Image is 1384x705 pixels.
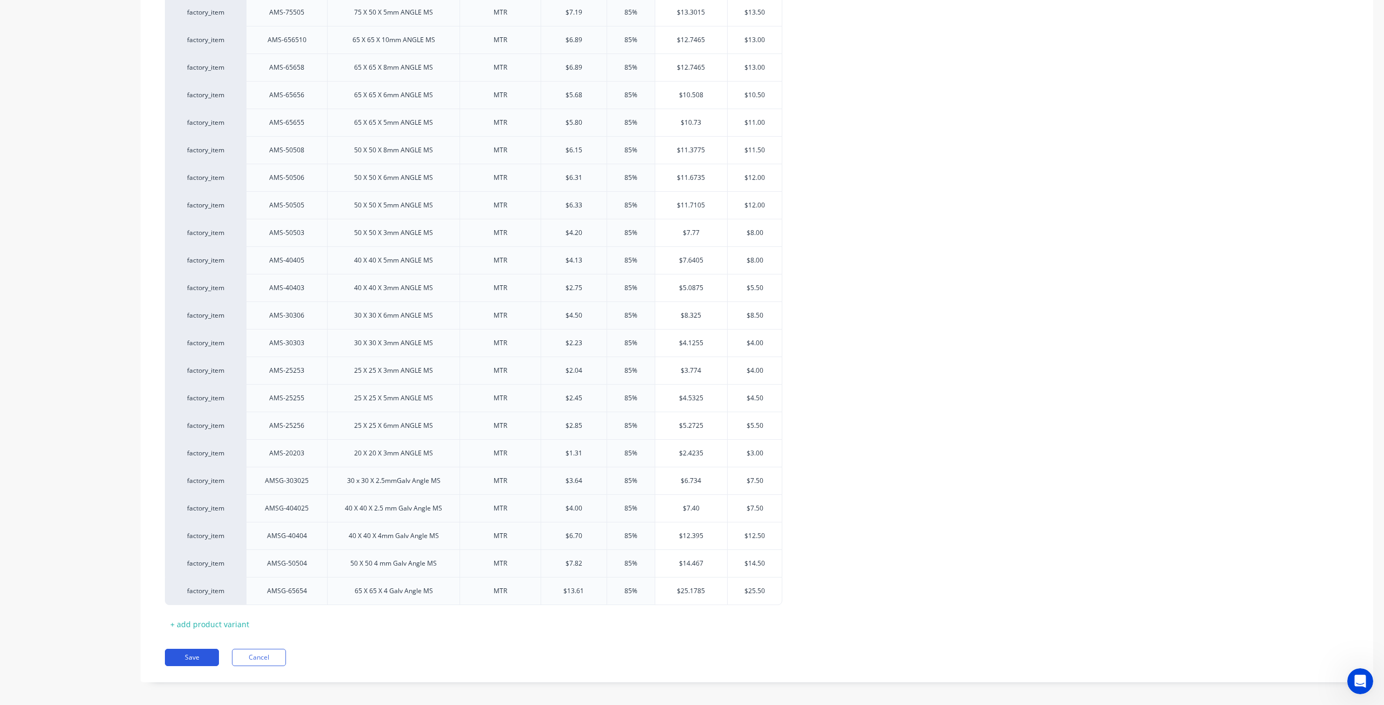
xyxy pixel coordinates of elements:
[176,200,235,210] div: factory_item
[655,495,728,522] div: $7.40
[260,88,314,102] div: AMS-65656
[165,53,782,81] div: factory_itemAMS-6565865 X 65 X 8mm ANGLE MSMTR$6.8985%$12.7465$13.00
[655,550,728,577] div: $14.467
[474,501,528,515] div: MTR
[165,136,782,164] div: factory_itemAMS-5050850 X 50 X 8mm ANGLE MSMTR$6.1585%$11.3775$11.50
[604,109,658,136] div: 85%
[345,171,442,185] div: 50 X 50 X 6mm ANGLE MS
[165,219,782,246] div: factory_itemAMS-5050350 X 50 X 3mm ANGLE MSMTR$4.2085%$7.77$8.00
[728,137,782,164] div: $11.50
[728,412,782,439] div: $5.50
[604,302,658,329] div: 85%
[260,446,314,460] div: AMS-20203
[338,474,449,488] div: 30 x 30 X 2.5mmGalv Angle MS
[260,226,314,240] div: AMS-50503
[176,8,235,17] div: factory_item
[541,192,607,219] div: $6.33
[176,173,235,183] div: factory_item
[165,329,782,357] div: factory_itemAMS-3030330 X 30 X 3mm ANGLE MSMTR$2.2385%$4.1255$4.00
[655,192,728,219] div: $11.7105
[345,419,442,433] div: 25 X 25 X 6mm ANGLE MS
[165,439,782,467] div: factory_itemAMS-2020320 X 20 X 3mm ANGLE MSMTR$1.3185%$2.4235$3.00
[176,476,235,486] div: factory_item
[604,440,658,467] div: 85%
[1347,668,1373,694] iframe: Intercom live chat
[655,522,728,549] div: $12.395
[260,364,314,378] div: AMS-25253
[728,385,782,412] div: $4.50
[165,246,782,274] div: factory_itemAMS-4040540 X 40 X 5mm ANGLE MSMTR$4.1385%$7.6405$8.00
[604,522,658,549] div: 85%
[541,82,607,109] div: $5.68
[345,226,442,240] div: 50 X 50 X 3mm ANGLE MS
[176,63,235,72] div: factory_item
[655,82,728,109] div: $10.508
[474,198,528,212] div: MTR
[541,109,607,136] div: $5.80
[474,584,528,598] div: MTR
[604,495,658,522] div: 85%
[655,26,728,53] div: $12.7465
[256,474,317,488] div: AMSG-303025
[165,109,782,136] div: factory_itemAMS-6565565 X 65 X 5mm ANGLE MSMTR$5.8085%$10.73$11.00
[541,412,607,439] div: $2.85
[256,501,317,515] div: AMSG-404025
[728,274,782,301] div: $5.50
[655,137,728,164] div: $11.3775
[728,440,782,467] div: $3.00
[474,446,528,460] div: MTR
[176,145,235,155] div: factory_item
[346,584,442,598] div: 65 X 65 X 4 Galv Angle MS
[260,308,314,323] div: AMS-30306
[165,549,782,577] div: factory_itemAMSG-5050450 X 50 4 mm Galv Angle MSMTR$7.8285%$14.467$14.50
[604,219,658,246] div: 85%
[258,556,316,570] div: AMSG-50504
[176,90,235,100] div: factory_item
[728,54,782,81] div: $13.00
[474,336,528,350] div: MTR
[728,82,782,109] div: $10.50
[541,54,607,81] div: $6.89
[655,578,728,605] div: $25.1785
[260,281,314,295] div: AMS-40403
[165,577,782,605] div: factory_itemAMSG-6565465 X 65 X 4 Galv Angle MSMTR$13.6185%$25.1785$25.50
[728,330,782,357] div: $4.00
[655,440,728,467] div: $2.4235
[176,228,235,238] div: factory_item
[604,357,658,384] div: 85%
[336,501,451,515] div: 40 X 40 X 2.5 mm Galv Angle MS
[728,192,782,219] div: $12.00
[604,192,658,219] div: 85%
[541,274,607,301] div: $2.75
[165,649,219,666] button: Save
[474,391,528,405] div: MTR
[344,33,444,47] div: 65 X 65 X 10mm ANGLE MS
[260,143,314,157] div: AMS-50508
[474,116,528,130] div: MTR
[655,247,728,274] div: $7.6405
[176,366,235,375] div: factory_item
[165,81,782,109] div: factory_itemAMS-6565665 X 65 X 6mm ANGLE MSMTR$5.6885%$10.508$10.50
[474,419,528,433] div: MTR
[165,494,782,522] div: factory_itemAMSG-40402540 X 40 X 2.5 mm Galv Angle MSMTR$4.0085%$7.40$7.50
[176,421,235,431] div: factory_item
[165,616,255,633] div: + add product variant
[655,385,728,412] div: $4.5325
[474,364,528,378] div: MTR
[655,274,728,301] div: $5.0875
[176,448,235,458] div: factory_item
[604,54,658,81] div: 85%
[541,137,607,164] div: $6.15
[604,578,658,605] div: 85%
[165,301,782,329] div: factory_itemAMS-3030630 X 30 X 6mm ANGLE MSMTR$4.5085%$8.325$8.50
[655,357,728,384] div: $3.774
[728,578,782,605] div: $25.50
[728,164,782,191] div: $12.00
[728,26,782,53] div: $13.00
[655,467,728,494] div: $6.734
[176,393,235,403] div: factory_item
[541,550,607,577] div: $7.82
[728,109,782,136] div: $11.00
[176,559,235,568] div: factory_item
[728,495,782,522] div: $7.50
